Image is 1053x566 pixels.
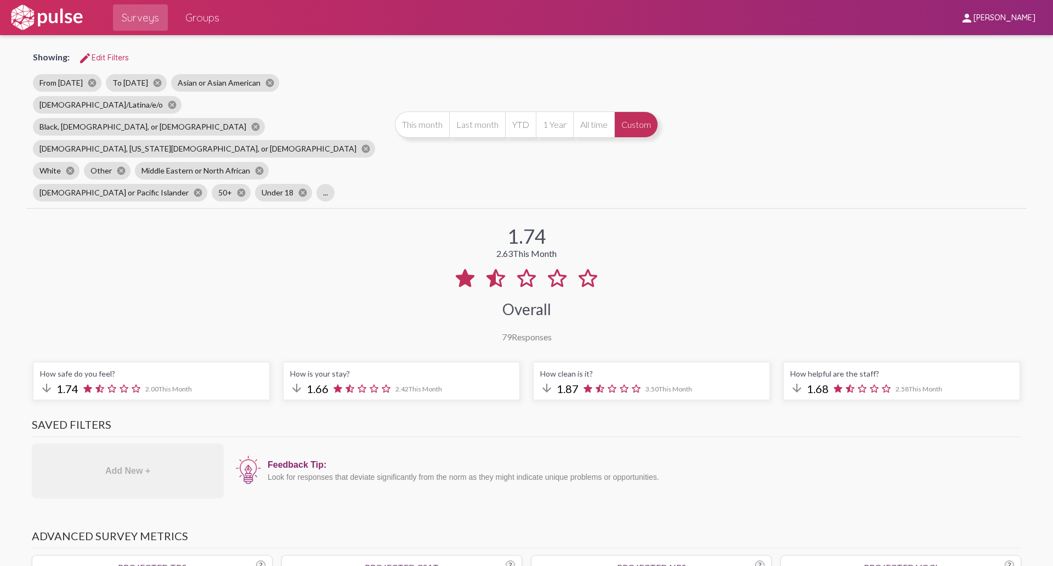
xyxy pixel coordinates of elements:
[536,111,573,138] button: 1 Year
[952,7,1044,27] button: [PERSON_NAME]
[145,385,192,393] span: 2.00
[298,188,308,198] mat-icon: cancel
[540,382,553,395] mat-icon: arrow_downward
[158,385,192,393] span: This Month
[290,369,513,378] div: How is your stay?
[33,118,265,136] mat-chip: Black, [DEMOGRAPHIC_DATA], or [DEMOGRAPHIC_DATA]
[255,184,312,201] mat-chip: Under 18
[573,111,614,138] button: All time
[502,332,512,342] span: 79
[807,382,829,395] span: 1.68
[9,4,84,31] img: white-logo.svg
[557,382,579,395] span: 1.87
[116,166,126,176] mat-icon: cancel
[254,166,264,176] mat-icon: cancel
[171,74,279,92] mat-chip: Asian or Asian American
[65,166,75,176] mat-icon: cancel
[106,74,167,92] mat-chip: To [DATE]
[307,382,329,395] span: 1.66
[502,332,552,342] div: Responses
[236,188,246,198] mat-icon: cancel
[507,224,546,248] div: 1.74
[33,96,182,114] mat-chip: [DEMOGRAPHIC_DATA]/Latina/e/o
[32,529,1021,548] h3: Advanced Survey Metrics
[122,8,159,27] span: Surveys
[33,162,80,180] mat-chip: White
[449,111,505,138] button: Last month
[33,184,207,201] mat-chip: [DEMOGRAPHIC_DATA] or Pacific Islander
[40,382,53,395] mat-icon: arrow_downward
[909,385,942,393] span: This Month
[316,184,335,201] mat-chip: ...
[87,78,97,88] mat-icon: cancel
[135,162,269,180] mat-chip: Middle Eastern or North African
[790,382,803,395] mat-icon: arrow_downward
[84,162,131,180] mat-chip: Other
[152,78,162,88] mat-icon: cancel
[395,385,442,393] span: 2.42
[33,140,375,158] mat-chip: [DEMOGRAPHIC_DATA], [US_STATE][DEMOGRAPHIC_DATA], or [DEMOGRAPHIC_DATA]
[167,100,177,110] mat-icon: cancel
[268,460,1016,470] div: Feedback Tip:
[540,369,763,378] div: How clean is it?
[513,248,557,259] span: This Month
[212,184,251,201] mat-chip: 50+
[78,53,129,63] span: Edit Filters
[896,385,942,393] span: 2.58
[193,188,203,198] mat-icon: cancel
[265,78,275,88] mat-icon: cancel
[56,382,78,395] span: 1.74
[614,111,658,138] button: Custom
[361,144,371,154] mat-icon: cancel
[960,12,973,25] mat-icon: person
[395,111,449,138] button: This month
[268,473,1016,481] div: Look for responses that deviate significantly from the norm as they might indicate unique problem...
[502,300,551,318] div: Overall
[290,382,303,395] mat-icon: arrow_downward
[646,385,692,393] span: 3.50
[33,52,70,62] span: Showing:
[78,52,92,65] mat-icon: Edit Filters
[177,4,228,31] a: Groups
[185,8,219,27] span: Groups
[235,455,262,485] img: icon12.png
[32,418,1021,437] h3: Saved Filters
[32,444,224,498] div: Add New +
[659,385,692,393] span: This Month
[251,122,261,132] mat-icon: cancel
[33,74,101,92] mat-chip: From [DATE]
[409,385,442,393] span: This Month
[496,248,557,259] div: 2.63
[973,13,1035,23] span: [PERSON_NAME]
[505,111,536,138] button: YTD
[113,4,168,31] a: Surveys
[70,48,138,68] button: Edit FiltersEdit Filters
[40,369,263,378] div: How safe do you feel?
[790,369,1013,378] div: How helpful are the staff?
